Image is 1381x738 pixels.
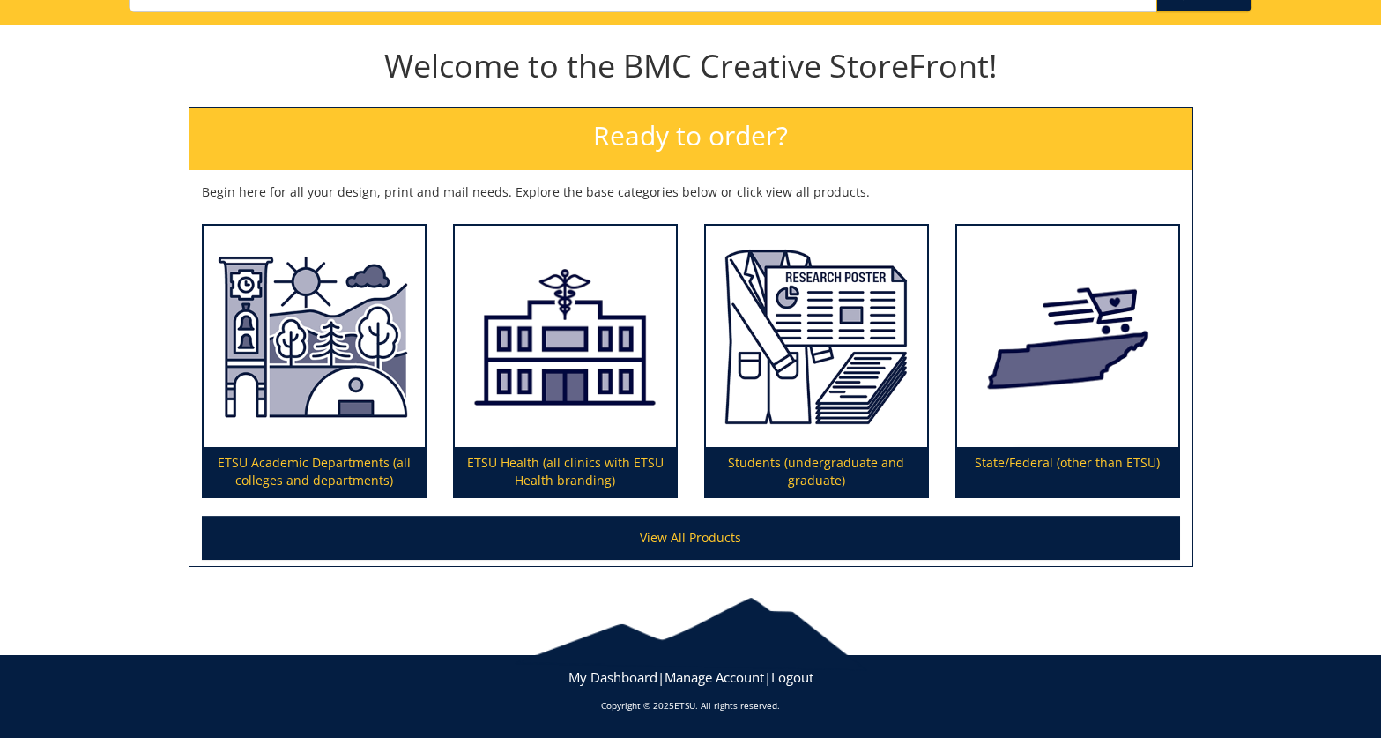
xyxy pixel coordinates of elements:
[706,226,927,448] img: Students (undergraduate and graduate)
[204,447,425,496] p: ETSU Academic Departments (all colleges and departments)
[957,447,1178,496] p: State/Federal (other than ETSU)
[957,226,1178,448] img: State/Federal (other than ETSU)
[706,447,927,496] p: Students (undergraduate and graduate)
[204,226,425,448] img: ETSU Academic Departments (all colleges and departments)
[957,226,1178,497] a: State/Federal (other than ETSU)
[665,668,764,686] a: Manage Account
[455,447,676,496] p: ETSU Health (all clinics with ETSU Health branding)
[202,183,1180,201] p: Begin here for all your design, print and mail needs. Explore the base categories below or click ...
[202,516,1180,560] a: View All Products
[204,226,425,497] a: ETSU Academic Departments (all colleges and departments)
[674,699,695,712] a: ETSU
[455,226,676,497] a: ETSU Health (all clinics with ETSU Health branding)
[771,668,813,686] a: Logout
[189,48,1193,84] h1: Welcome to the BMC Creative StoreFront!
[189,108,1192,170] h2: Ready to order?
[568,668,657,686] a: My Dashboard
[706,226,927,497] a: Students (undergraduate and graduate)
[455,226,676,448] img: ETSU Health (all clinics with ETSU Health branding)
